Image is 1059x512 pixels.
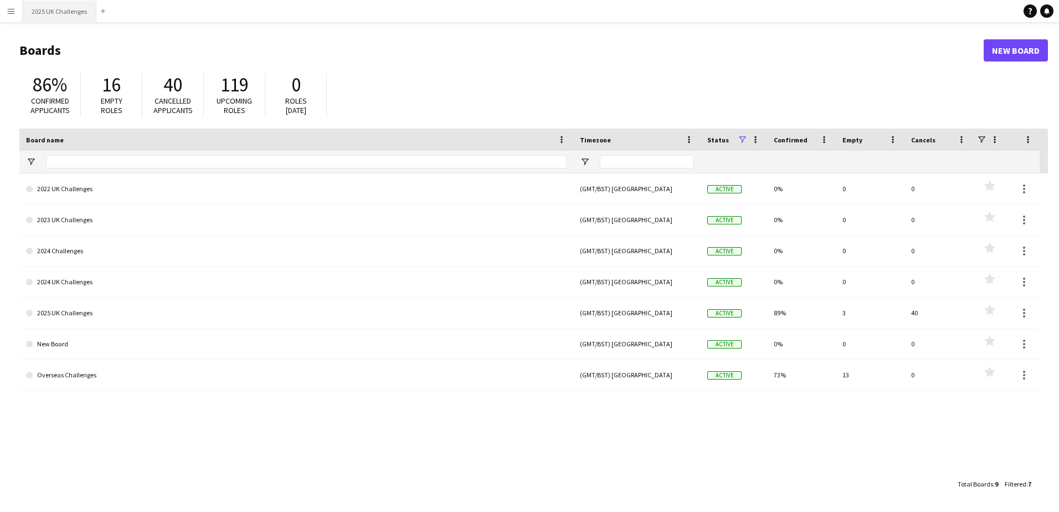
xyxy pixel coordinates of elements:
[30,96,70,115] span: Confirmed applicants
[774,136,808,144] span: Confirmed
[836,267,904,297] div: 0
[707,309,742,318] span: Active
[995,480,998,488] span: 9
[46,155,567,168] input: Board name Filter Input
[26,329,567,360] a: New Board
[573,298,701,328] div: (GMT/BST) [GEOGRAPHIC_DATA]
[220,73,249,97] span: 119
[904,298,973,328] div: 40
[767,173,836,204] div: 0%
[836,235,904,266] div: 0
[904,173,973,204] div: 0
[707,340,742,349] span: Active
[101,96,122,115] span: Empty roles
[217,96,252,115] span: Upcoming roles
[26,360,567,391] a: Overseas Challenges
[842,136,862,144] span: Empty
[26,157,36,167] button: Open Filter Menu
[285,96,307,115] span: Roles [DATE]
[580,136,611,144] span: Timezone
[1005,480,1026,488] span: Filtered
[984,39,1048,62] a: New Board
[102,73,121,97] span: 16
[707,247,742,255] span: Active
[707,371,742,380] span: Active
[573,360,701,390] div: (GMT/BST) [GEOGRAPHIC_DATA]
[767,267,836,297] div: 0%
[291,73,301,97] span: 0
[836,173,904,204] div: 0
[767,298,836,328] div: 89%
[573,173,701,204] div: (GMT/BST) [GEOGRAPHIC_DATA]
[767,360,836,390] div: 73%
[1028,480,1031,488] span: 7
[958,480,993,488] span: Total Boards
[836,360,904,390] div: 13
[911,136,935,144] span: Cancels
[1005,473,1031,495] div: :
[26,298,567,329] a: 2025 UK Challenges
[707,136,729,144] span: Status
[573,204,701,235] div: (GMT/BST) [GEOGRAPHIC_DATA]
[707,216,742,224] span: Active
[26,173,567,204] a: 2022 UK Challenges
[707,278,742,286] span: Active
[573,235,701,266] div: (GMT/BST) [GEOGRAPHIC_DATA]
[573,329,701,359] div: (GMT/BST) [GEOGRAPHIC_DATA]
[26,267,567,298] a: 2024 UK Challenges
[19,42,984,59] h1: Boards
[836,329,904,359] div: 0
[163,73,182,97] span: 40
[23,1,96,22] button: 2025 UK Challenges
[33,73,67,97] span: 86%
[904,360,973,390] div: 0
[958,473,998,495] div: :
[767,235,836,266] div: 0%
[573,267,701,297] div: (GMT/BST) [GEOGRAPHIC_DATA]
[904,267,973,297] div: 0
[153,96,193,115] span: Cancelled applicants
[904,235,973,266] div: 0
[767,204,836,235] div: 0%
[836,298,904,328] div: 3
[26,235,567,267] a: 2024 Challenges
[600,155,694,168] input: Timezone Filter Input
[767,329,836,359] div: 0%
[580,157,590,167] button: Open Filter Menu
[836,204,904,235] div: 0
[26,204,567,235] a: 2023 UK Challenges
[904,329,973,359] div: 0
[26,136,64,144] span: Board name
[904,204,973,235] div: 0
[707,185,742,193] span: Active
